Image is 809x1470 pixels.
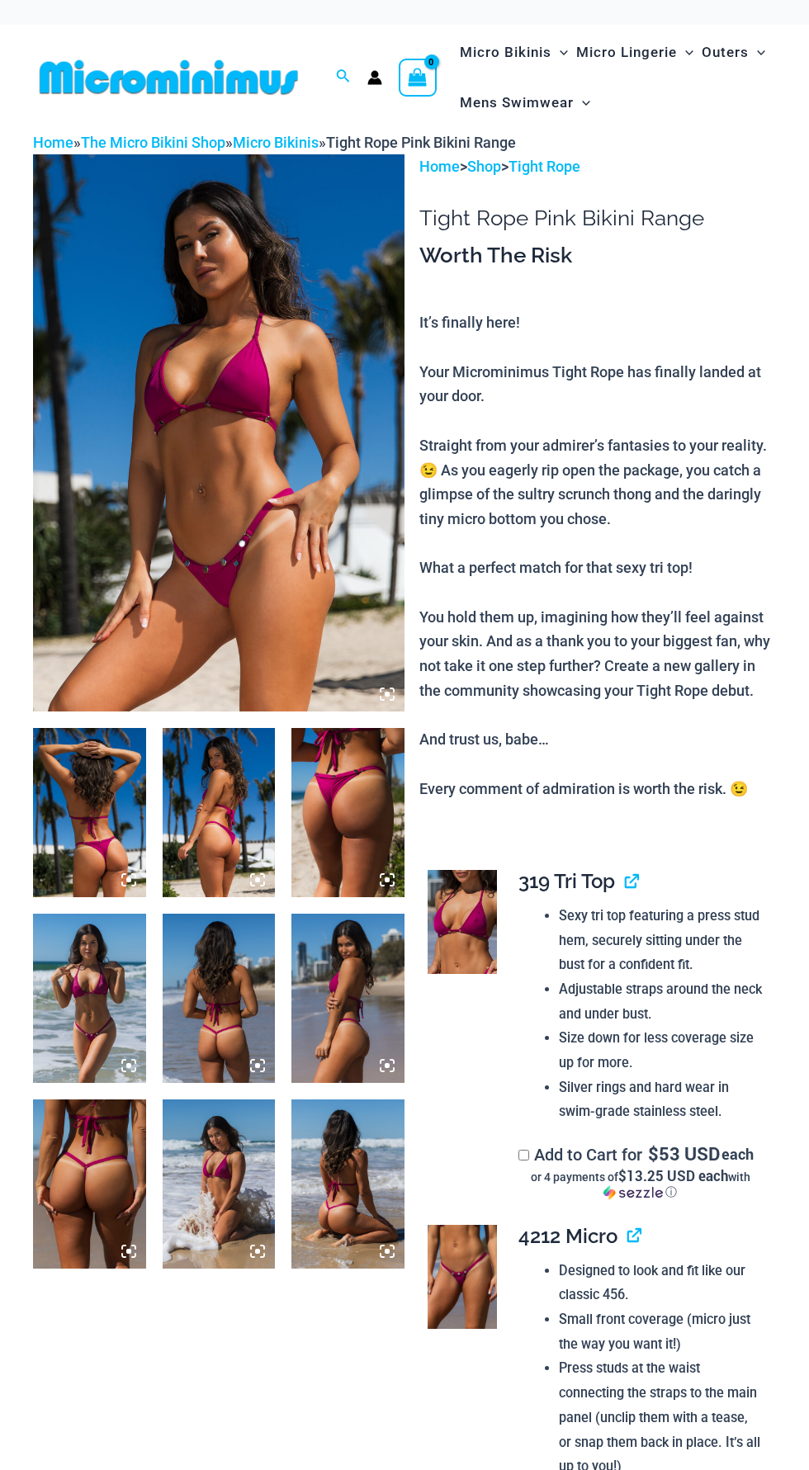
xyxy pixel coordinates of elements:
[518,1150,529,1160] input: Add to Cart for$53 USD eachor 4 payments of$13.25 USD eachwithSezzle Click to learn more about Se...
[460,82,574,124] span: Mens Swimwear
[749,31,765,73] span: Menu Toggle
[367,70,382,85] a: Account icon link
[648,1141,659,1165] span: $
[419,242,776,270] h3: Worth The Risk
[419,206,776,231] h1: Tight Rope Pink Bikini Range
[518,1224,617,1248] span: 4212 Micro
[576,31,677,73] span: Micro Lingerie
[559,1026,763,1075] li: Size down for less coverage size up for more.
[453,25,776,130] nav: Site Navigation
[33,1099,146,1269] img: Tight Rope Pink 319 4212 Micro
[603,1185,663,1200] img: Sezzle
[428,870,497,974] img: Tight Rope Pink 319 Top
[336,67,351,87] a: Search icon link
[648,1146,720,1162] span: 53 USD
[399,59,437,97] a: View Shopping Cart, empty
[460,31,551,73] span: Micro Bikinis
[419,310,776,801] p: It’s finally here! Your Microminimus Tight Rope has finally landed at your door. Straight from yo...
[163,728,276,897] img: Tight Rope Pink 319 Top 4228 Thong
[456,78,594,128] a: Mens SwimwearMenu ToggleMenu Toggle
[574,82,590,124] span: Menu Toggle
[291,728,404,897] img: Tight Rope Pink 4228 Thong
[419,154,776,179] p: > >
[81,134,225,151] a: The Micro Bikini Shop
[33,134,516,151] span: » » »
[33,59,305,96] img: MM SHOP LOGO FLAT
[721,1146,754,1162] span: each
[33,728,146,897] img: Tight Rope Pink 319 Top 4228 Thong
[291,1099,404,1269] img: Tight Rope Pink 319 Top 4212 Micro
[163,1099,276,1269] img: Tight Rope Pink 319 Top 4212 Micro
[559,1259,763,1307] li: Designed to look and fit like our classic 456.
[518,1169,763,1200] div: or 4 payments of with
[559,1075,763,1124] li: Silver rings and hard wear in swim-grade stainless steel.
[677,31,693,73] span: Menu Toggle
[618,1166,728,1185] span: $13.25 USD each
[326,134,516,151] span: Tight Rope Pink Bikini Range
[419,158,460,175] a: Home
[456,27,572,78] a: Micro BikinisMenu ToggleMenu Toggle
[698,27,769,78] a: OutersMenu ToggleMenu Toggle
[163,914,276,1083] img: Tight Rope Pink 319 Top 4212 Micro
[428,1225,497,1329] img: Tight Rope Pink 319 4212 Micro
[559,904,763,977] li: Sexy tri top featuring a press stud hem, securely sitting under the bust for a confident fit.
[233,134,319,151] a: Micro Bikinis
[33,134,73,151] a: Home
[291,914,404,1083] img: Tight Rope Pink 319 Top 4212 Micro
[518,1169,763,1200] div: or 4 payments of$13.25 USD eachwithSezzle Click to learn more about Sezzle
[467,158,501,175] a: Shop
[509,158,580,175] a: Tight Rope
[572,27,698,78] a: Micro LingerieMenu ToggleMenu Toggle
[518,869,615,893] span: 319 Tri Top
[559,1307,763,1356] li: Small front coverage (micro just the way you want it!)
[33,914,146,1083] img: Tight Rope Pink 319 Top 4212 Micro
[33,154,404,711] img: Tight Rope Pink 319 Top 4228 Thong
[551,31,568,73] span: Menu Toggle
[702,31,749,73] span: Outers
[518,1145,763,1200] label: Add to Cart for
[559,977,763,1026] li: Adjustable straps around the neck and under bust.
